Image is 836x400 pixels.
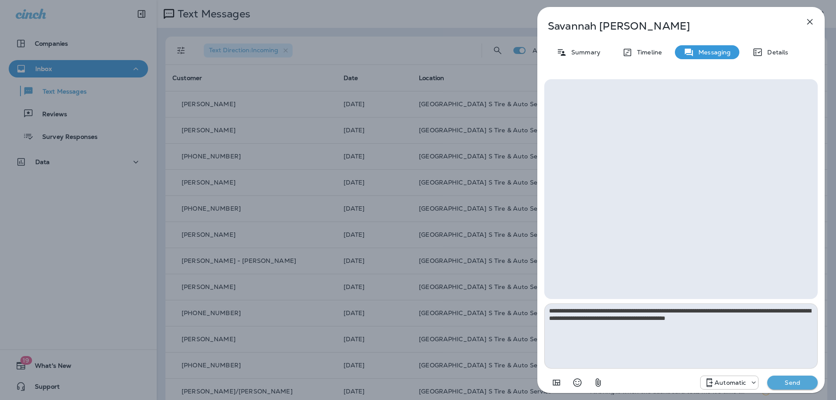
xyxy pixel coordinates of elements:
[633,49,662,56] p: Timeline
[567,49,600,56] p: Summary
[569,374,586,391] button: Select an emoji
[548,20,785,32] p: Savannah [PERSON_NAME]
[694,49,731,56] p: Messaging
[548,374,565,391] button: Add in a premade template
[715,379,746,386] p: Automatic
[763,49,788,56] p: Details
[774,379,811,387] p: Send
[767,376,818,390] button: Send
